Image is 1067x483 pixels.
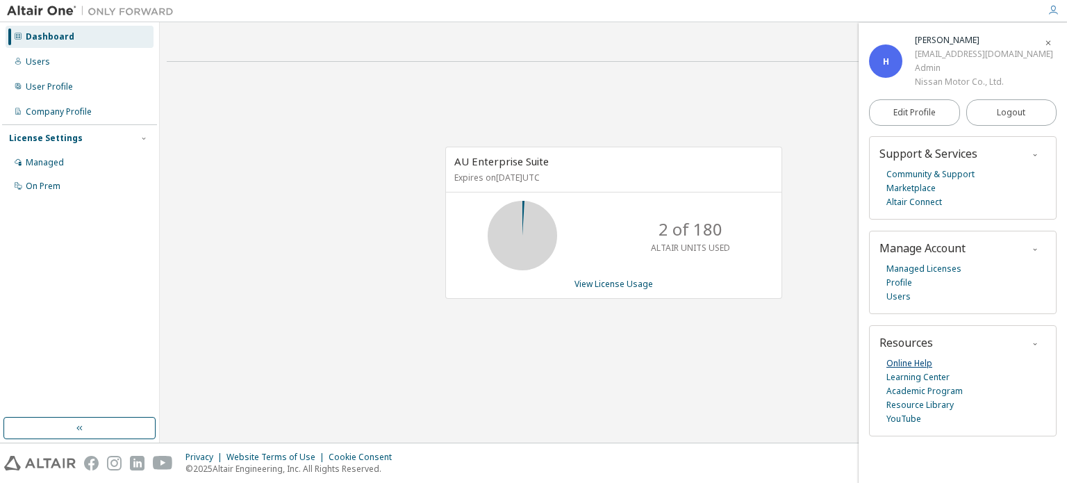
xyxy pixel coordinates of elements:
[26,81,73,92] div: User Profile
[886,290,911,304] a: Users
[997,106,1025,120] span: Logout
[886,262,961,276] a: Managed Licenses
[26,157,64,168] div: Managed
[574,278,653,290] a: View License Usage
[185,463,400,475] p: © 2025 Altair Engineering, Inc. All Rights Reserved.
[879,335,933,350] span: Resources
[879,240,966,256] span: Manage Account
[454,172,770,183] p: Expires on [DATE] UTC
[153,456,173,470] img: youtube.svg
[226,452,329,463] div: Website Terms of Use
[651,242,730,254] p: ALTAIR UNITS USED
[329,452,400,463] div: Cookie Consent
[879,146,977,161] span: Support & Services
[886,398,954,412] a: Resource Library
[915,61,1053,75] div: Admin
[886,195,942,209] a: Altair Connect
[7,4,181,18] img: Altair One
[26,31,74,42] div: Dashboard
[26,56,50,67] div: Users
[966,99,1057,126] button: Logout
[659,218,722,241] p: 2 of 180
[915,75,1053,89] div: Nissan Motor Co., Ltd.
[886,370,950,384] a: Learning Center
[26,106,92,117] div: Company Profile
[886,412,921,426] a: YouTube
[185,452,226,463] div: Privacy
[915,33,1053,47] div: Hiroki Tanaka
[26,181,60,192] div: On Prem
[107,456,122,470] img: instagram.svg
[869,99,960,126] a: Edit Profile
[883,56,889,67] span: H
[84,456,99,470] img: facebook.svg
[915,47,1053,61] div: [EMAIL_ADDRESS][DOMAIN_NAME]
[9,133,83,144] div: License Settings
[130,456,144,470] img: linkedin.svg
[886,276,912,290] a: Profile
[893,107,936,118] span: Edit Profile
[886,357,932,370] a: Online Help
[4,456,76,470] img: altair_logo.svg
[886,167,975,181] a: Community & Support
[886,181,936,195] a: Marketplace
[886,384,963,398] a: Academic Program
[454,154,549,168] span: AU Enterprise Suite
